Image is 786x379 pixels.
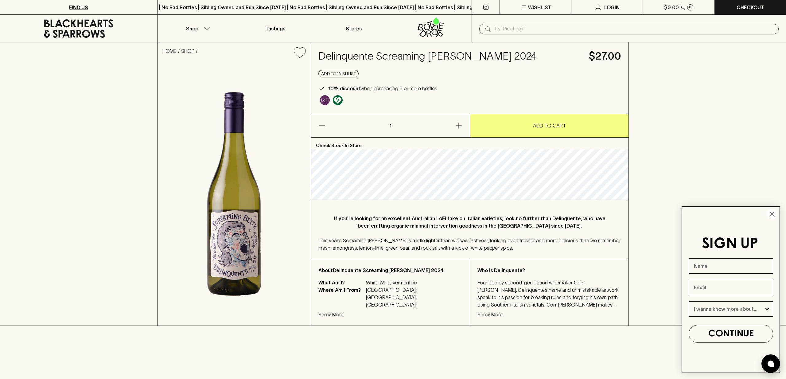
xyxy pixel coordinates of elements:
p: Check Stock In Store [311,138,628,149]
p: What Am I? [318,279,364,286]
input: Name [689,258,773,274]
a: SHOP [181,48,194,54]
button: Show Options [764,302,770,316]
b: Who is Delinquente? [477,268,525,273]
button: Add to wishlist [318,70,359,77]
p: ADD TO CART [533,122,566,129]
span: This year's Screaming [PERSON_NAME] is a little lighter than we saw last year, looking even fresh... [318,238,621,251]
span: Founded by second-generation winemaker Con-[PERSON_NAME], Delinquente’s name and unmistakable art... [477,280,621,344]
span: SIGN UP [702,237,758,251]
a: Made without the use of any animal products. [331,94,344,107]
p: Stores [346,25,362,32]
a: Some may call it natural, others minimum intervention, either way, it’s hands off & maybe even a ... [318,94,331,107]
h4: $27.00 [589,50,621,63]
a: Stores [315,15,393,42]
button: CONTINUE [689,325,773,343]
button: Close dialog [767,209,777,220]
p: [GEOGRAPHIC_DATA], [GEOGRAPHIC_DATA], [GEOGRAPHIC_DATA] [366,286,462,308]
input: Try "Pinot noir" [494,24,774,34]
p: 1 [383,114,398,137]
p: Wishlist [528,4,551,11]
p: Checkout [737,4,764,11]
p: 0 [689,6,691,9]
img: bubble-icon [768,361,774,367]
p: FIND US [69,4,88,11]
p: Tastings [266,25,285,32]
p: Show More [477,311,503,318]
a: HOME [162,48,177,54]
p: when purchasing 6 or more bottles [328,85,437,92]
p: If you're looking for an excellent Australian LoFi take on Italian varieties, look no further tha... [331,215,609,229]
h4: Delinquente Screaming [PERSON_NAME] 2024 [318,50,582,63]
button: ADD TO CART [470,114,628,137]
p: Show More [318,311,344,318]
p: About Delinquente Screaming [PERSON_NAME] 2024 [318,267,462,274]
div: FLYOUT Form [675,200,786,379]
b: 10% discount [328,86,360,91]
p: Where Am I From? [318,286,364,308]
p: White Wine, Vermentino [366,279,462,286]
img: Vegan [333,95,343,105]
input: Email [689,280,773,295]
input: I wanna know more about... [694,302,764,316]
p: Shop [186,25,198,32]
button: Add to wishlist [291,45,308,61]
img: 32878.png [158,63,311,326]
p: Login [604,4,620,11]
img: Lo-Fi [320,95,330,105]
button: Shop [158,15,236,42]
a: Tastings [236,15,315,42]
p: $0.00 [664,4,679,11]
